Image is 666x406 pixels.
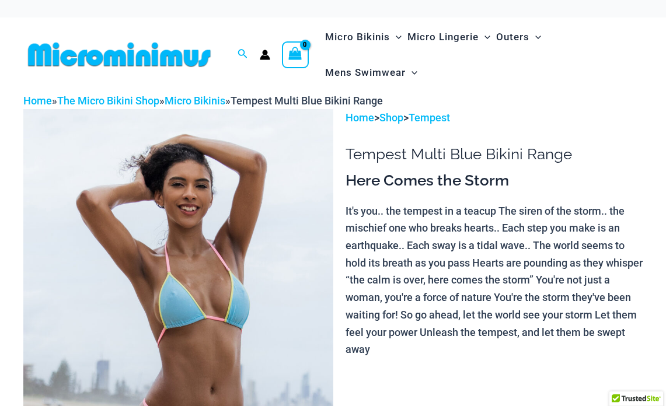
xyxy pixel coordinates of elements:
[346,111,374,124] a: Home
[260,50,270,60] a: Account icon link
[479,22,490,52] span: Menu Toggle
[320,17,643,92] nav: Site Navigation
[23,41,215,68] img: MM SHOP LOGO FLAT
[346,145,643,163] h1: Tempest Multi Blue Bikini Range
[346,171,643,191] h3: Here Comes the Storm
[406,58,417,87] span: Menu Toggle
[529,22,541,52] span: Menu Toggle
[325,22,390,52] span: Micro Bikinis
[405,19,493,55] a: Micro LingerieMenu ToggleMenu Toggle
[409,111,450,124] a: Tempest
[390,22,402,52] span: Menu Toggle
[407,22,479,52] span: Micro Lingerie
[57,94,159,107] a: The Micro Bikini Shop
[493,19,544,55] a: OutersMenu ToggleMenu Toggle
[282,41,309,68] a: View Shopping Cart, empty
[496,22,529,52] span: Outers
[322,55,420,90] a: Mens SwimwearMenu ToggleMenu Toggle
[325,58,406,87] span: Mens Swimwear
[379,111,403,124] a: Shop
[346,109,643,127] p: > >
[238,47,248,62] a: Search icon link
[165,94,225,107] a: Micro Bikinis
[322,19,405,55] a: Micro BikinisMenu ToggleMenu Toggle
[23,94,383,107] span: » » »
[231,94,383,107] span: Tempest Multi Blue Bikini Range
[23,94,52,107] a: Home
[346,202,643,358] p: It's you.. the tempest in a teacup The siren of the storm.. the mischief one who breaks hearts.. ...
